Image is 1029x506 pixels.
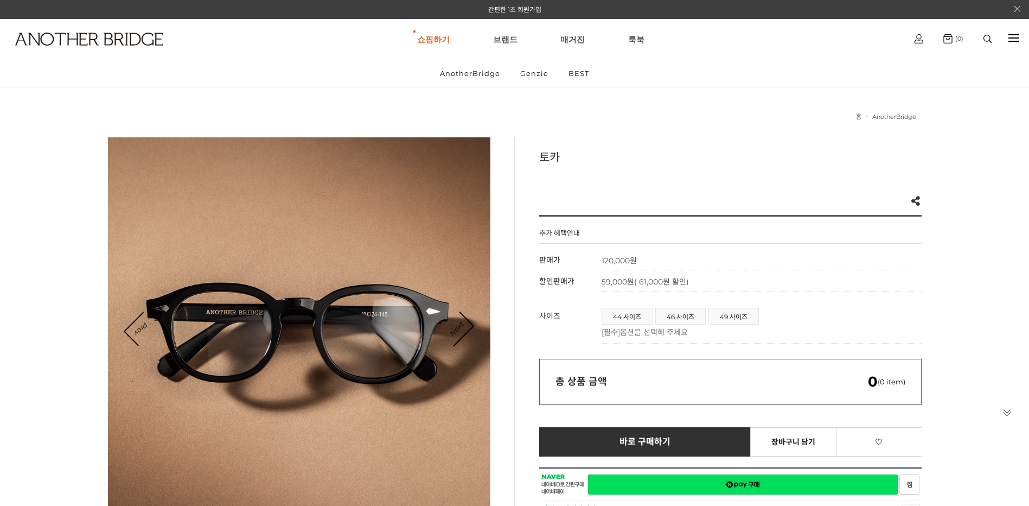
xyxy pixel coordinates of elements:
a: 44 사이즈 [602,308,652,324]
a: AnotherBridge [872,113,916,121]
a: 간편한 1초 회원가입 [488,5,541,14]
a: 바로 구매하기 [539,427,751,457]
span: 59,000원 [602,277,689,287]
img: cart [915,34,923,43]
a: logo [5,33,160,72]
th: 사이즈 [539,302,602,344]
img: search [983,35,992,43]
a: Next [439,312,473,346]
a: 49 사이즈 [709,308,758,324]
a: BEST [559,59,598,87]
a: 룩북 [628,20,644,59]
a: 매거진 [560,20,585,59]
a: 새창 [588,475,898,495]
a: 46 사이즈 [656,308,705,324]
a: Genzie [511,59,558,87]
span: 판매가 [539,255,560,265]
a: (0) [943,34,963,43]
a: 쇼핑하기 [417,20,450,59]
a: 브랜드 [493,20,517,59]
strong: 총 상품 금액 [555,376,607,388]
a: 장바구니 담기 [750,427,836,457]
li: 46 사이즈 [655,308,706,325]
span: 할인판매가 [539,276,574,286]
li: 44 사이즈 [602,308,653,325]
h4: 추가 혜택안내 [539,227,580,243]
a: 홈 [856,113,861,121]
span: (0 item) [868,377,905,386]
span: ( 61,000원 할인) [634,277,689,287]
img: cart [943,34,953,43]
span: (0) [953,35,963,42]
li: 49 사이즈 [708,308,759,325]
strong: 120,000원 [602,256,637,265]
h3: 토카 [539,148,922,165]
em: 0 [868,373,878,390]
a: AnotherBridge [431,59,509,87]
p: [필수] [602,326,916,337]
img: logo [15,33,163,46]
a: Prev [125,312,158,345]
span: 바로 구매하기 [619,437,671,447]
a: 새창 [899,475,919,495]
span: 옵션을 선택해 주세요 [620,327,688,337]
